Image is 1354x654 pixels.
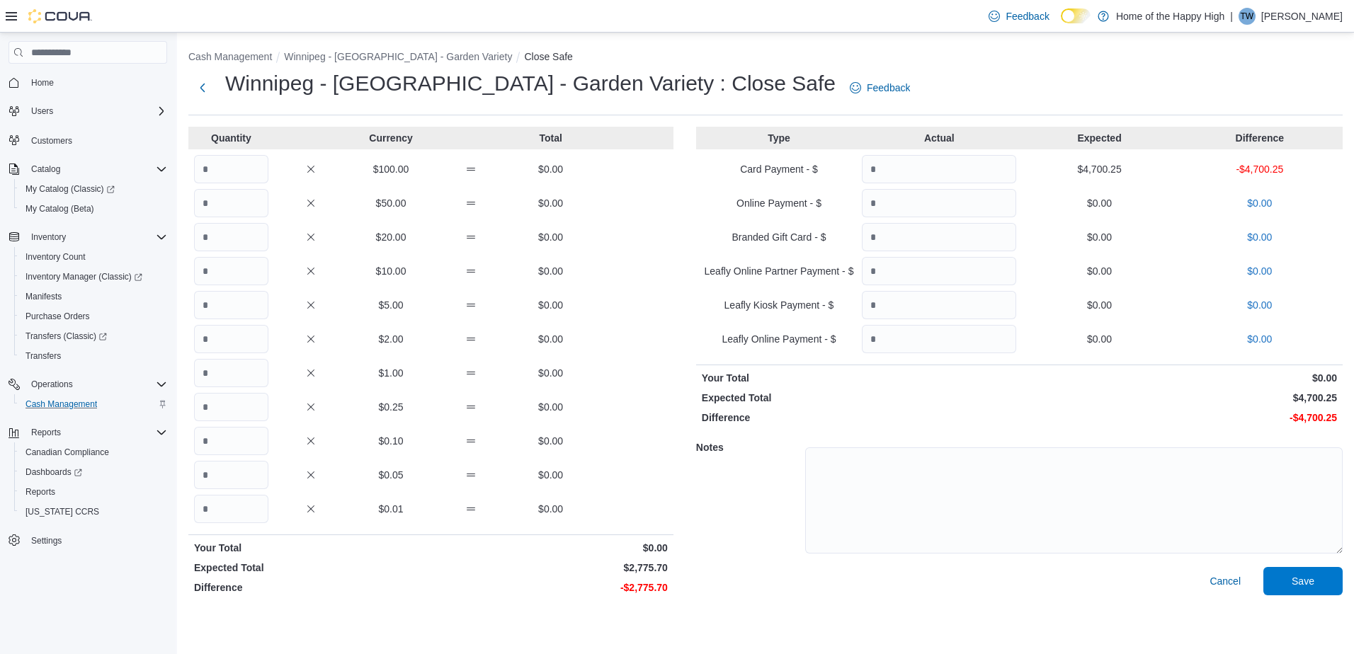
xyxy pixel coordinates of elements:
p: $0.00 [1183,230,1337,244]
span: Catalog [31,163,60,175]
span: Transfers (Classic) [25,331,107,342]
p: $0.05 [354,468,428,482]
span: Transfers [25,350,61,362]
p: $0.00 [513,332,588,346]
nav: An example of EuiBreadcrumbs [188,50,1343,67]
h5: Notes [696,433,802,461]
button: Operations [25,376,79,393]
a: Manifests [20,288,67,305]
p: $0.00 [1022,371,1337,385]
p: $5.00 [354,298,428,312]
span: Cash Management [20,396,167,413]
p: $0.00 [513,502,588,516]
p: Total [513,131,588,145]
input: Quantity [194,359,268,387]
p: Actual [862,131,1016,145]
span: Customers [31,135,72,147]
input: Quantity [194,495,268,523]
span: Cancel [1210,574,1241,588]
p: [PERSON_NAME] [1261,8,1343,25]
span: Inventory Manager (Classic) [20,268,167,285]
input: Quantity [194,223,268,251]
span: Purchase Orders [25,311,90,322]
button: Inventory [25,229,72,246]
span: My Catalog (Beta) [20,200,167,217]
a: My Catalog (Beta) [20,200,100,217]
p: $0.00 [1022,332,1176,346]
p: $1.00 [354,366,428,380]
a: Inventory Count [20,248,91,265]
p: $0.00 [513,196,588,210]
button: Users [25,103,59,120]
a: Inventory Manager (Classic) [14,267,173,287]
input: Quantity [194,257,268,285]
p: Difference [1183,131,1337,145]
p: $0.00 [433,541,667,555]
input: Quantity [194,155,268,183]
p: $0.00 [513,366,588,380]
a: Feedback [983,2,1054,30]
p: $10.00 [354,264,428,278]
a: Reports [20,483,61,500]
p: Difference [194,580,428,595]
p: $2.00 [354,332,428,346]
a: Transfers (Classic) [14,326,173,346]
p: Difference [702,411,1017,425]
p: $0.00 [1183,298,1337,312]
span: Home [31,77,54,88]
a: Transfers [20,348,67,365]
span: Settings [25,532,167,549]
button: Settings [3,530,173,551]
span: Washington CCRS [20,503,167,520]
p: $0.00 [513,162,588,176]
p: Branded Gift Card - $ [702,230,856,244]
p: $0.00 [1183,196,1337,210]
span: Users [31,105,53,117]
p: Expected Total [194,561,428,575]
button: Home [3,72,173,93]
p: -$2,775.70 [433,580,667,595]
button: Users [3,101,173,121]
nav: Complex example [8,67,167,587]
p: $0.00 [1022,196,1176,210]
div: Tim Weakley [1239,8,1256,25]
button: My Catalog (Beta) [14,199,173,219]
span: My Catalog (Beta) [25,203,94,214]
button: Inventory [3,227,173,247]
p: $2,775.70 [433,561,667,575]
input: Quantity [862,155,1016,183]
p: $0.00 [1022,230,1176,244]
span: Cash Management [25,398,97,410]
p: $0.01 [354,502,428,516]
span: [US_STATE] CCRS [25,506,99,517]
button: Customers [3,130,173,150]
span: Inventory Count [25,251,86,263]
button: Close Safe [524,51,572,62]
span: Operations [31,379,73,390]
span: Catalog [25,161,167,178]
span: Canadian Compliance [25,447,109,458]
button: Cancel [1204,567,1246,595]
input: Quantity [194,291,268,319]
p: Leafly Kiosk Payment - $ [702,298,856,312]
span: Operations [25,376,167,393]
button: Next [188,74,217,102]
span: Save [1292,574,1314,588]
p: $0.00 [513,400,588,414]
p: $0.00 [513,230,588,244]
a: Dashboards [14,462,173,482]
p: Your Total [194,541,428,555]
span: Purchase Orders [20,308,167,325]
button: Cash Management [14,394,173,414]
span: Home [25,74,167,91]
input: Quantity [194,189,268,217]
input: Quantity [862,325,1016,353]
a: [US_STATE] CCRS [20,503,105,520]
a: Canadian Compliance [20,444,115,461]
button: Reports [3,423,173,442]
button: Transfers [14,346,173,366]
span: Dark Mode [1061,23,1062,24]
p: $0.00 [513,298,588,312]
button: Catalog [25,161,66,178]
span: Reports [25,486,55,498]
